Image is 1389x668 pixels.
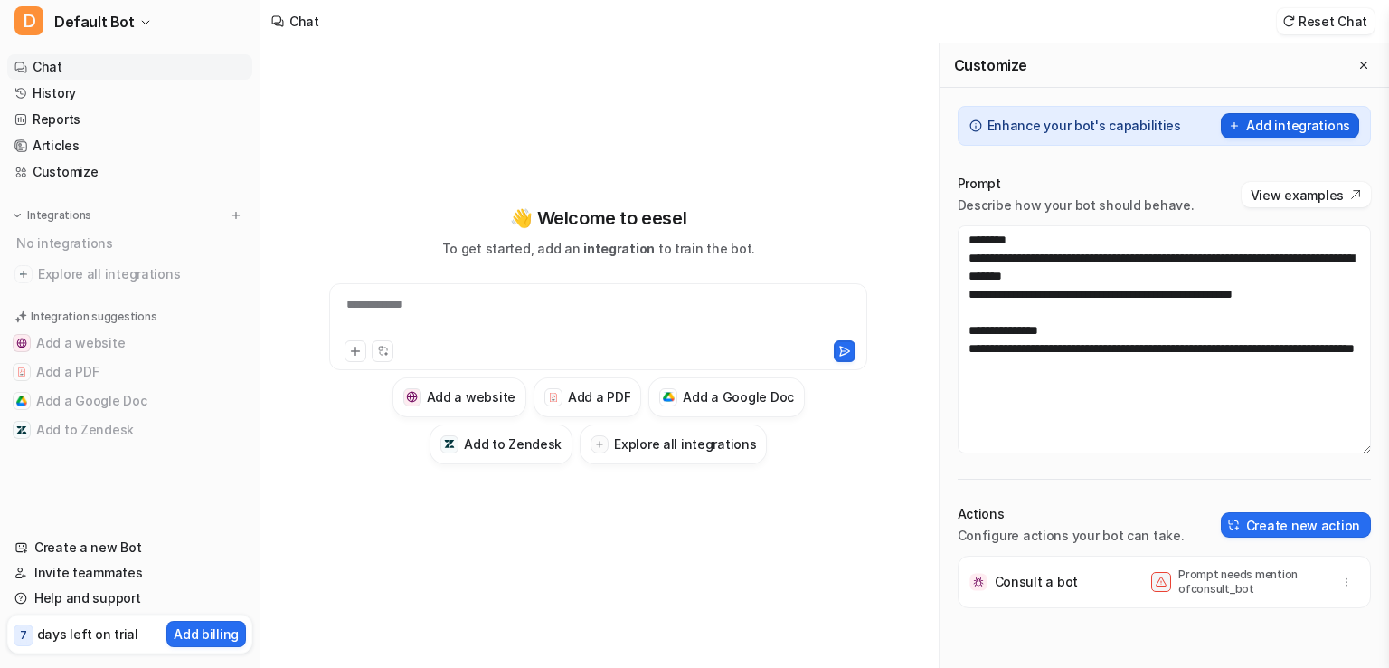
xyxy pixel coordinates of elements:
[7,358,252,386] button: Add a PDFAdd a PDF
[174,625,239,644] p: Add billing
[583,241,655,256] span: integration
[392,377,526,417] button: Add a websiteAdd a website
[16,396,27,406] img: Add a Google Doc
[1178,568,1323,596] p: Prompt needs mention of consult_bot
[27,208,91,223] p: Integrations
[7,133,252,158] a: Articles
[289,12,319,31] div: Chat
[166,621,246,647] button: Add billing
[7,329,252,358] button: Add a websiteAdd a website
[954,56,1027,74] h2: Customize
[1221,512,1371,538] button: Create new action
[14,6,43,35] span: D
[7,107,252,132] a: Reports
[683,387,794,406] h3: Add a Google Doc
[7,415,252,444] button: Add to ZendeskAdd to Zendesk
[580,425,767,464] button: Explore all integrations
[16,425,27,435] img: Add to Zendesk
[7,206,97,224] button: Integrations
[969,573,987,591] img: Consult a bot icon
[7,586,252,611] a: Help and support
[958,175,1195,193] p: Prompt
[16,338,27,348] img: Add a website
[510,205,686,232] p: 👋 Welcome to eesel
[958,505,1185,523] p: Actions
[548,392,560,403] img: Add a PDF
[1221,113,1359,138] button: Add integrations
[614,434,756,453] h3: Explore all integrations
[663,392,675,403] img: Add a Google Doc
[958,196,1195,215] p: Describe how your bot should behave.
[37,625,138,644] p: days left on trial
[38,260,245,289] span: Explore all integrations
[464,434,562,453] h3: Add to Zendesk
[16,367,27,377] img: Add a PDF
[427,387,515,406] h3: Add a website
[1277,8,1375,34] button: Reset Chat
[14,265,33,283] img: explore all integrations
[7,535,252,560] a: Create a new Bot
[995,573,1078,591] p: Consult a bot
[430,425,572,464] button: Add to ZendeskAdd to Zendesk
[31,309,156,325] p: Integration suggestions
[1282,14,1295,28] img: reset
[54,9,135,34] span: Default Bot
[568,387,630,406] h3: Add a PDF
[7,159,252,185] a: Customize
[987,117,1181,135] p: Enhance your bot's capabilities
[7,262,252,287] a: Explore all integrations
[11,209,24,222] img: expand menu
[7,81,252,106] a: History
[648,377,805,417] button: Add a Google DocAdd a Google Doc
[444,438,456,450] img: Add to Zendesk
[7,386,252,415] button: Add a Google DocAdd a Google Doc
[1242,182,1371,207] button: View examples
[11,228,252,258] div: No integrations
[958,527,1185,545] p: Configure actions your bot can take.
[7,54,252,80] a: Chat
[1353,54,1375,76] button: Close flyout
[534,377,641,417] button: Add a PDFAdd a PDF
[442,239,755,258] p: To get started, add an to train the bot.
[7,560,252,586] a: Invite teammates
[20,627,27,644] p: 7
[1228,519,1241,531] img: create-action-icon.svg
[230,209,242,222] img: menu_add.svg
[406,391,418,403] img: Add a website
